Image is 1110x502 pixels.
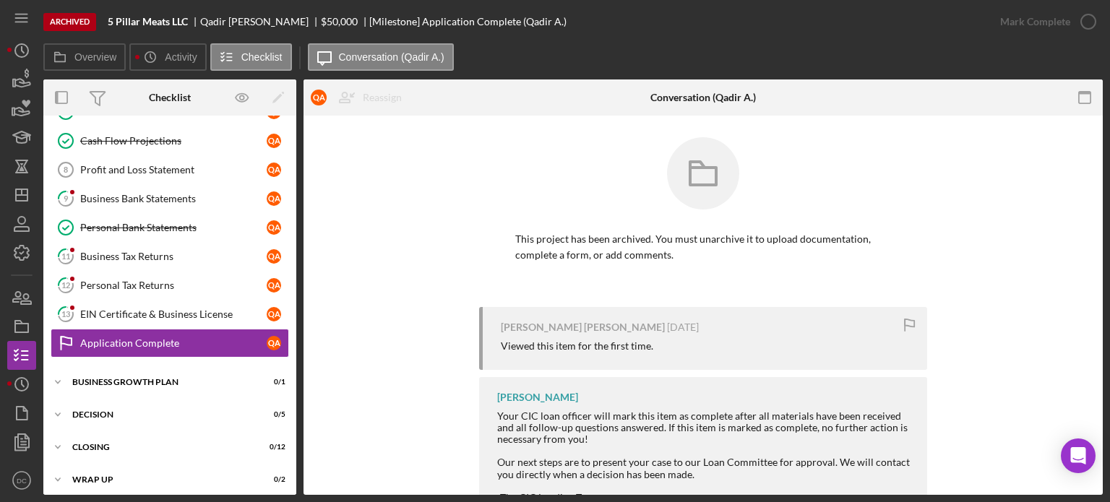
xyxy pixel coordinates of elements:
a: Cash Flow ProjectionsQA [51,126,289,155]
button: Conversation (Qadir A.) [308,43,454,71]
a: Application CompleteQA [51,329,289,358]
div: Q A [267,191,281,206]
div: Q A [311,90,327,105]
div: Viewed this item for the first time. [501,340,653,352]
div: Q A [267,220,281,235]
div: Application Complete [80,337,267,349]
div: [PERSON_NAME] [PERSON_NAME] [501,321,665,333]
div: 0 / 5 [259,410,285,419]
time: 2025-08-21 20:38 [667,321,699,333]
div: EIN Certificate & Business License [80,308,267,320]
a: 12Personal Tax ReturnsQA [51,271,289,300]
div: 0 / 2 [259,475,285,484]
a: 8Profit and Loss StatementQA [51,155,289,184]
div: CLOSING [72,443,249,451]
tspan: 9 [64,194,69,203]
label: Checklist [241,51,283,63]
a: 13EIN Certificate & Business LicenseQA [51,300,289,329]
div: [Milestone] Application Complete (Qadir A.) [369,16,567,27]
div: Our next steps are to present your case to our Loan Committee for approval. We will contact you d... [497,456,913,480]
button: Mark Complete [986,7,1103,36]
div: Business Bank Statements [80,193,267,204]
text: DC [17,477,27,485]
div: Profit and Loss Statement [80,164,267,176]
div: Q A [267,278,281,293]
label: Activity [165,51,197,63]
div: $50,000 [321,16,358,27]
div: Business Tax Returns [80,251,267,262]
div: Q A [267,134,281,148]
div: Archived [43,13,96,31]
tspan: 13 [61,309,70,319]
button: DC [7,466,36,495]
div: Checklist [149,92,191,103]
button: Activity [129,43,206,71]
a: 9Business Bank StatementsQA [51,184,289,213]
div: [PERSON_NAME] [497,391,578,403]
tspan: 11 [61,251,70,261]
div: Reassign [363,83,402,112]
div: WRAP UP [72,475,249,484]
div: Personal Bank Statements [80,222,267,233]
button: Checklist [210,43,292,71]
label: Overview [74,51,116,63]
div: Conversation (Qadir A.) [650,92,756,103]
div: Your CIC loan officer will mark this item as complete after all materials have been received and ... [497,410,913,445]
label: Conversation (Qadir A.) [339,51,444,63]
div: 0 / 12 [259,443,285,451]
b: 5 Pillar Meats LLC [108,16,188,27]
div: Mark Complete [1000,7,1070,36]
a: Personal Bank StatementsQA [51,213,289,242]
button: QAReassign [304,83,416,112]
div: Q A [267,163,281,177]
div: Cash Flow Projections [80,135,267,147]
div: Business Growth Plan [72,378,249,386]
div: Decision [72,410,249,419]
div: Q A [267,336,281,350]
button: Overview [43,43,126,71]
div: 0 / 1 [259,378,285,386]
tspan: 8 [64,165,68,174]
a: 11Business Tax ReturnsQA [51,242,289,271]
div: Personal Tax Returns [80,280,267,291]
div: Q A [267,307,281,321]
div: Qadir [PERSON_NAME] [200,16,321,27]
div: Open Intercom Messenger [1061,438,1096,473]
p: This project has been archived. You must unarchive it to upload documentation, complete a form, o... [515,231,891,264]
div: Q A [267,249,281,264]
tspan: 12 [61,280,70,290]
